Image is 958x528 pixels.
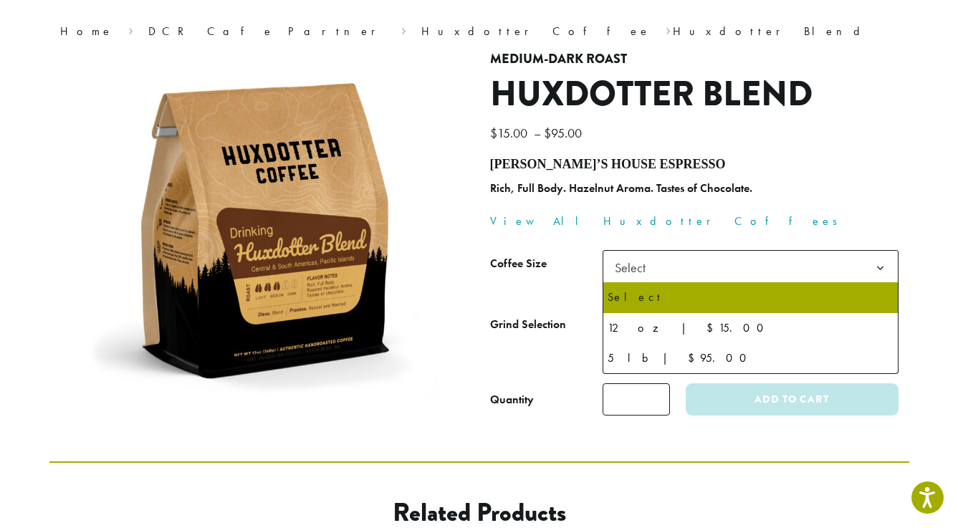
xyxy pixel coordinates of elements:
bdi: 95.00 [544,125,585,141]
span: › [666,18,671,40]
label: Grind Selection [490,315,603,335]
a: Home [60,24,113,39]
a: DCR Cafe Partner [148,24,385,39]
div: 12 oz | $15.00 [608,317,894,339]
span: › [128,18,133,40]
h4: Medium-Dark Roast [490,52,899,67]
a: View All Huxdotter Coffees [490,213,847,229]
bdi: 15.00 [490,125,531,141]
b: Rich, Full Body. Hazelnut Aroma. Tastes of Chocolate. [490,181,752,196]
h1: Huxdotter Blend [490,74,899,115]
div: 5 lb | $95.00 [608,347,894,369]
span: $ [490,125,497,141]
div: Quantity [490,391,534,408]
h4: [PERSON_NAME]’s House Espresso [490,157,899,173]
label: Coffee Size [490,254,603,274]
input: Product quantity [603,383,670,416]
span: $ [544,125,551,141]
button: Add to cart [686,383,898,416]
h2: Related products [165,497,794,528]
li: Select [603,282,898,312]
span: › [401,18,406,40]
span: – [534,125,541,141]
a: Huxdotter Coffee [421,24,651,39]
nav: Breadcrumb [60,23,899,40]
span: Select [603,250,899,285]
span: Select [609,254,660,282]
